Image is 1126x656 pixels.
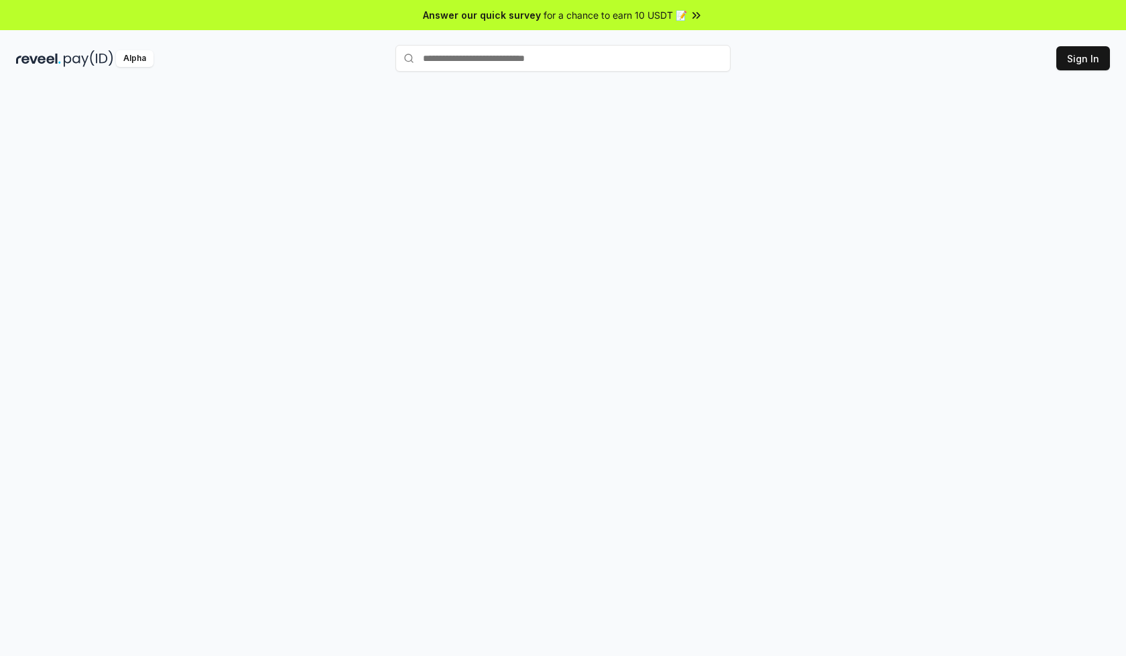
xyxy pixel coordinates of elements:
[1056,46,1110,70] button: Sign In
[423,8,541,22] span: Answer our quick survey
[544,8,687,22] span: for a chance to earn 10 USDT 📝
[64,50,113,67] img: pay_id
[116,50,153,67] div: Alpha
[16,50,61,67] img: reveel_dark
